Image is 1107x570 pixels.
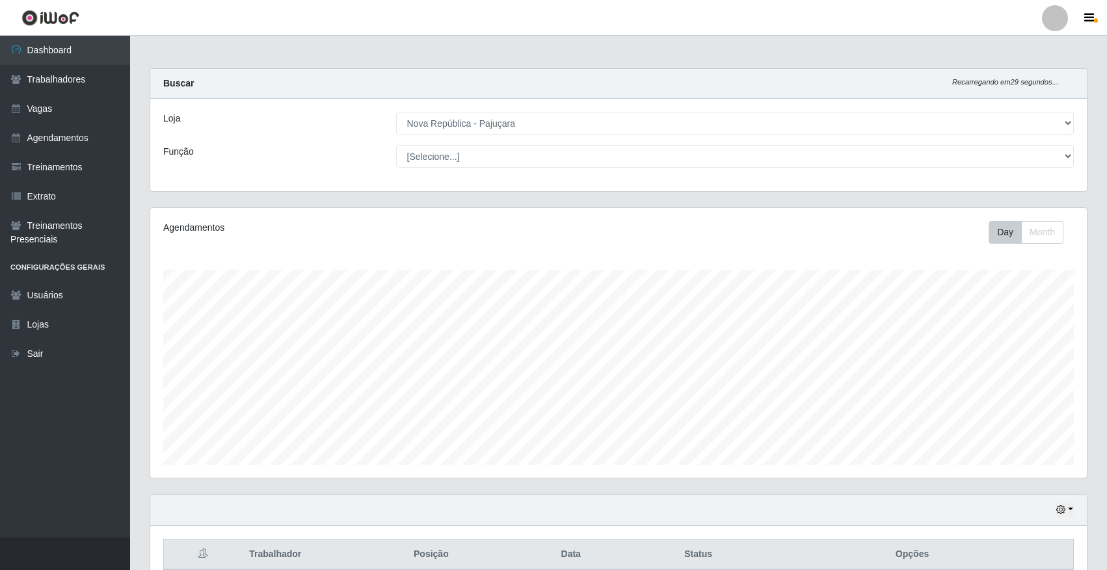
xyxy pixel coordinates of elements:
i: Recarregando em 29 segundos... [952,78,1058,86]
label: Função [163,145,194,159]
th: Status [645,539,751,570]
th: Data [496,539,645,570]
div: Toolbar with button groups [989,221,1074,244]
label: Loja [163,112,180,125]
th: Posição [366,539,496,570]
div: First group [989,221,1063,244]
img: CoreUI Logo [21,10,79,26]
th: Opções [751,539,1073,570]
strong: Buscar [163,78,194,88]
div: Agendamentos [163,221,531,235]
th: Trabalhador [241,539,366,570]
button: Day [989,221,1022,244]
button: Month [1021,221,1063,244]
